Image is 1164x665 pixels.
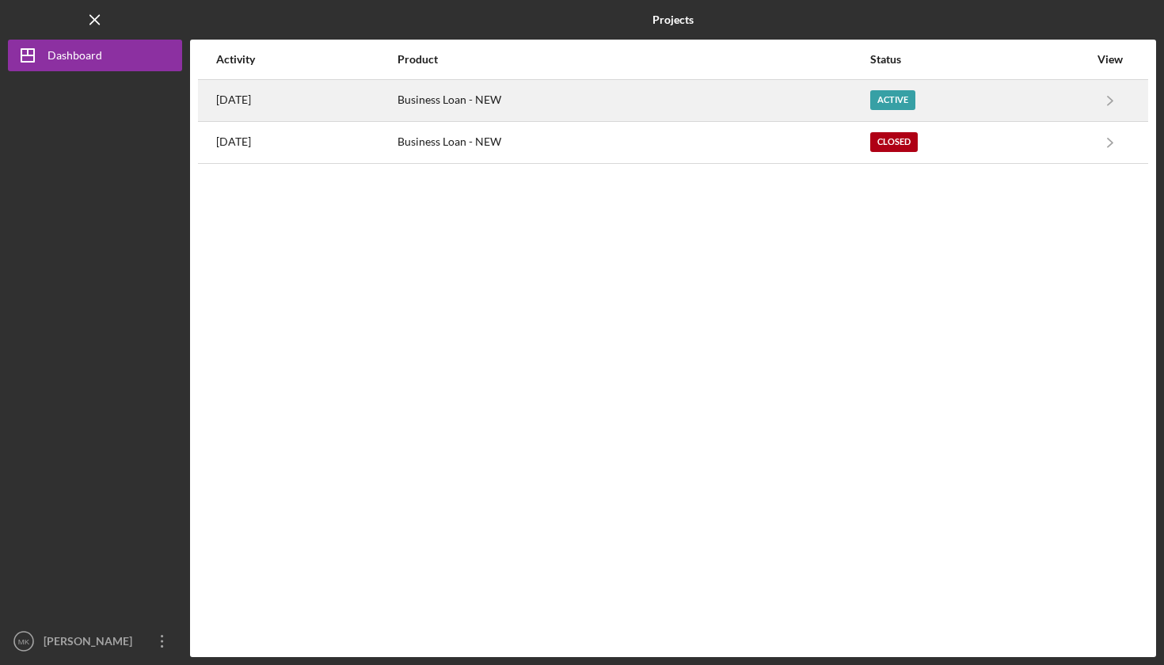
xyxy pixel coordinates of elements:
[870,53,1089,66] div: Status
[8,40,182,71] button: Dashboard
[652,13,694,26] b: Projects
[216,53,396,66] div: Activity
[398,81,869,120] div: Business Loan - NEW
[40,625,143,661] div: [PERSON_NAME]
[18,637,30,646] text: MK
[8,625,182,657] button: MK[PERSON_NAME]
[1090,53,1130,66] div: View
[398,53,869,66] div: Product
[48,40,102,75] div: Dashboard
[870,90,915,110] div: Active
[870,132,918,152] div: Closed
[216,93,251,106] time: 2025-09-23 17:58
[216,135,251,148] time: 2025-02-19 17:53
[398,123,869,162] div: Business Loan - NEW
